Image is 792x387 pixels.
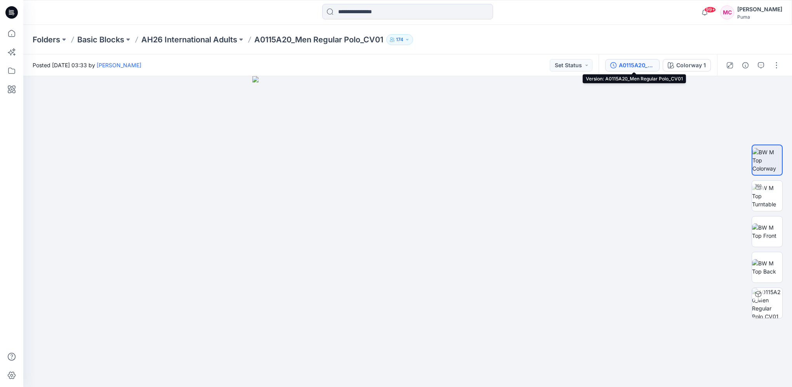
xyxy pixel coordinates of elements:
[386,34,413,45] button: 174
[752,288,782,318] img: A0115A20_Men Regular Polo_CV01 Colorway 1
[663,59,711,71] button: Colorway 1
[752,259,782,275] img: BW M Top Back
[752,148,782,173] img: BW M Top Colorway
[252,76,563,387] img: eyJhbGciOiJIUzI1NiIsImtpZCI6IjAiLCJzbHQiOiJzZXMiLCJ0eXAiOiJKV1QifQ.eyJkYXRhIjp7InR5cGUiOiJzdG9yYW...
[737,5,782,14] div: [PERSON_NAME]
[396,35,403,44] p: 174
[33,61,141,69] span: Posted [DATE] 03:33 by
[752,223,782,240] img: BW M Top Front
[97,62,141,68] a: [PERSON_NAME]
[737,14,782,20] div: Puma
[254,34,383,45] p: A0115A20_Men Regular Polo_CV01
[141,34,237,45] a: AH26 International Adults
[739,59,752,71] button: Details
[33,34,60,45] a: Folders
[720,5,734,19] div: MC
[752,184,782,208] img: BW M Top Turntable
[619,61,655,70] div: A0115A20_Men Regular Polo_CV01
[605,59,660,71] button: A0115A20_Men Regular Polo_CV01
[676,61,706,70] div: Colorway 1
[704,7,716,13] span: 99+
[77,34,124,45] a: Basic Blocks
